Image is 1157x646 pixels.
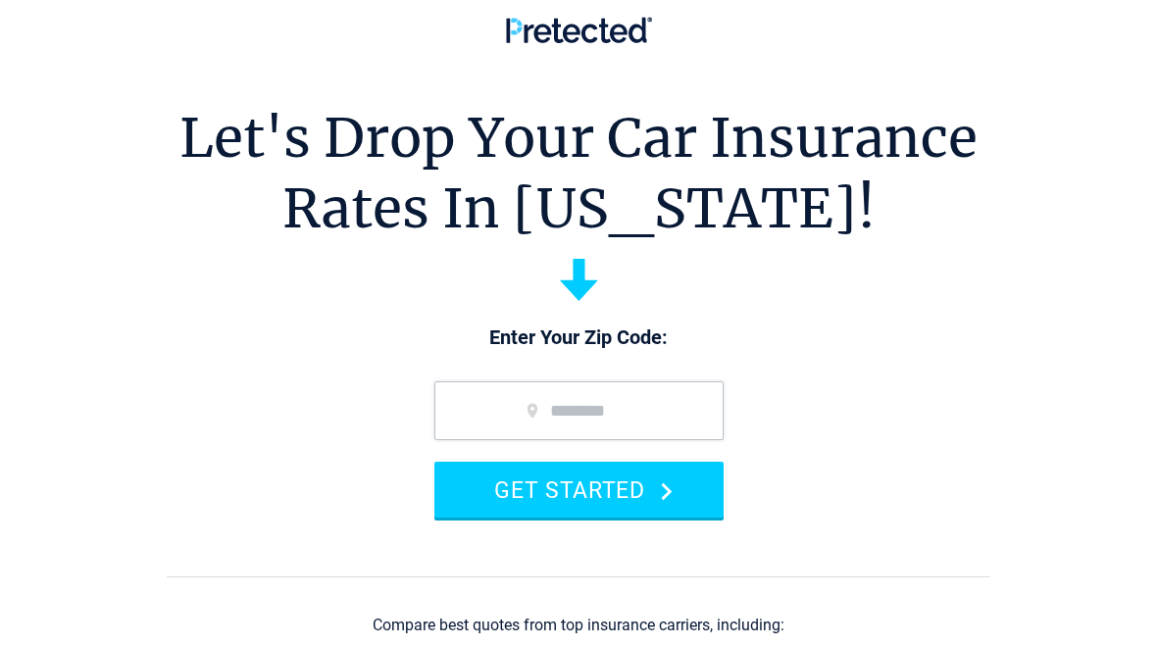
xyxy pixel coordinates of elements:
div: Compare best quotes from top insurance carriers, including: [373,617,784,634]
input: zip code [434,381,724,440]
img: Pretected Logo [506,17,652,43]
h1: Let's Drop Your Car Insurance Rates In [US_STATE]! [179,103,978,244]
p: Enter Your Zip Code: [415,324,743,352]
button: GET STARTED [434,462,724,518]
